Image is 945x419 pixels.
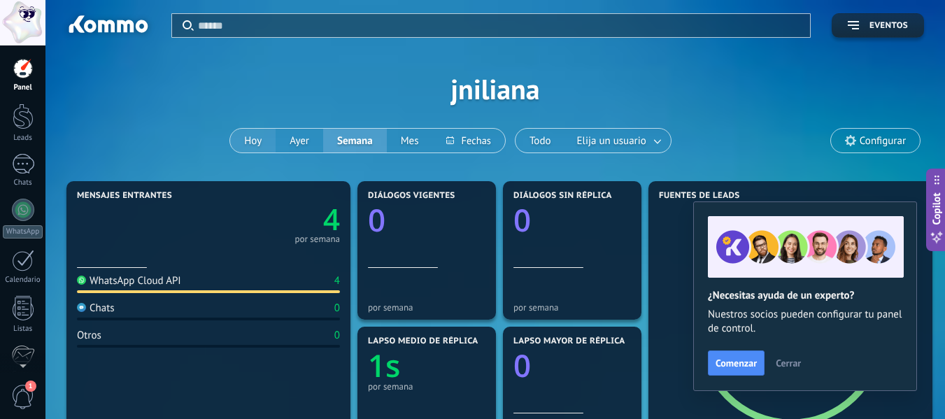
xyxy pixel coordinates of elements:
button: Cerrar [769,353,807,374]
a: 4 [208,199,340,239]
button: Hoy [230,129,276,152]
span: Lapso medio de réplica [368,336,478,346]
h2: ¿Necesitas ayuda de un experto? [708,289,902,302]
span: Lapso mayor de réplica [513,336,625,346]
div: Listas [3,325,43,334]
button: Comenzar [708,350,765,376]
text: 1s [368,344,401,386]
div: 0 [334,329,340,342]
span: Diálogos sin réplica [513,191,612,201]
div: Panel [3,83,43,92]
span: Elija un usuario [574,132,649,150]
div: Chats [77,301,115,315]
button: Mes [387,129,433,152]
img: Chats [77,303,86,312]
button: Eventos [832,13,924,38]
div: Calendario [3,276,43,285]
button: Elija un usuario [565,129,671,152]
div: por semana [368,381,485,392]
div: Leads [3,134,43,143]
text: 4 [323,199,340,239]
img: WhatsApp Cloud API [77,276,86,285]
span: Eventos [869,21,908,31]
div: 0 [334,301,340,315]
text: 0 [513,344,531,386]
button: Fechas [432,129,504,152]
span: Configurar [860,135,906,147]
div: Chats [3,178,43,187]
span: Mensajes entrantes [77,191,172,201]
div: por semana [368,302,485,313]
span: Diálogos vigentes [368,191,455,201]
div: por semana [294,236,340,243]
text: 0 [368,199,385,241]
span: 1 [25,381,36,392]
span: Nuestros socios pueden configurar tu panel de control. [708,308,902,336]
span: Comenzar [716,358,757,368]
button: Todo [516,129,565,152]
span: Copilot [930,192,944,225]
button: Ayer [276,129,323,152]
div: WhatsApp [3,225,43,239]
div: por semana [513,302,631,313]
span: Fuentes de leads [659,191,740,201]
div: 4 [334,274,340,287]
button: Semana [323,129,387,152]
div: WhatsApp Cloud API [77,274,181,287]
div: Otros [77,329,101,342]
span: Cerrar [776,358,801,368]
text: 0 [513,199,531,241]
